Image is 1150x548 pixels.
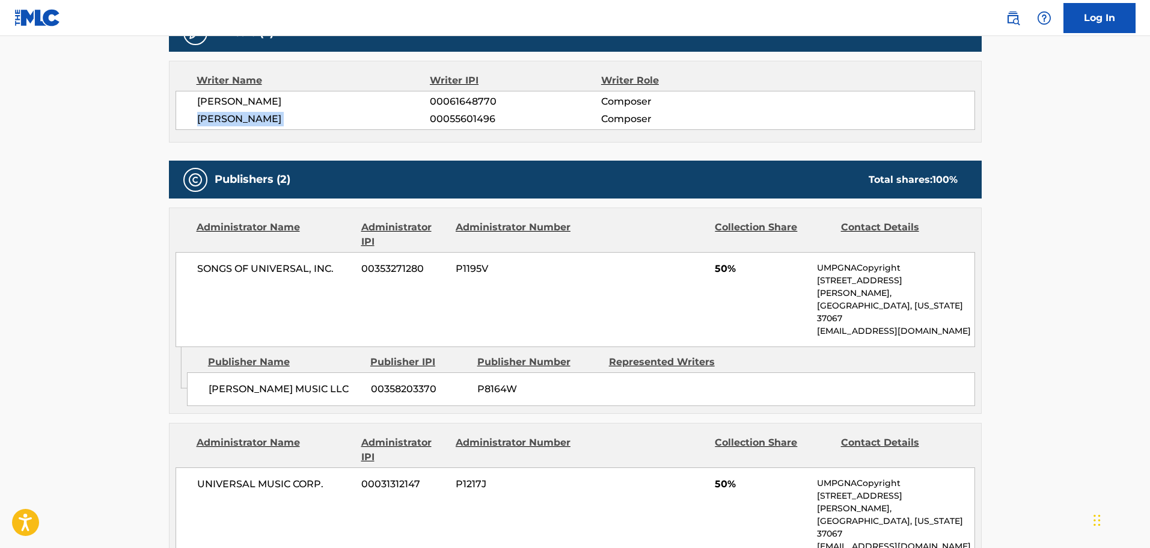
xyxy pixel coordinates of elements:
[197,262,353,276] span: SONGS OF UNIVERSAL, INC.
[197,477,353,491] span: UNIVERSAL MUSIC CORP.
[430,73,601,88] div: Writer IPI
[208,355,361,369] div: Publisher Name
[188,173,203,187] img: Publishers
[715,436,831,464] div: Collection Share
[370,355,468,369] div: Publisher IPI
[197,436,352,464] div: Administrator Name
[817,477,974,490] p: UMPGNACopyright
[841,220,958,249] div: Contact Details
[1063,3,1136,33] a: Log In
[817,490,974,515] p: [STREET_ADDRESS][PERSON_NAME],
[601,73,757,88] div: Writer Role
[477,382,600,396] span: P8164W
[601,94,757,109] span: Composer
[209,382,362,396] span: [PERSON_NAME] MUSIC LLC
[715,220,831,249] div: Collection Share
[361,262,447,276] span: 00353271280
[430,94,601,109] span: 00061648770
[456,436,572,464] div: Administrator Number
[1001,6,1025,30] a: Public Search
[197,112,430,126] span: [PERSON_NAME]
[456,477,572,491] span: P1217J
[817,325,974,337] p: [EMAIL_ADDRESS][DOMAIN_NAME]
[609,355,732,369] div: Represented Writers
[1090,490,1150,548] iframe: Chat Widget
[197,73,430,88] div: Writer Name
[1006,11,1020,25] img: search
[869,173,958,187] div: Total shares:
[817,274,974,300] p: [STREET_ADDRESS][PERSON_NAME],
[841,436,958,464] div: Contact Details
[430,112,601,126] span: 00055601496
[456,220,572,249] div: Administrator Number
[361,220,447,249] div: Administrator IPI
[932,174,958,185] span: 100 %
[817,262,974,274] p: UMPGNACopyright
[817,300,974,325] p: [GEOGRAPHIC_DATA], [US_STATE] 37067
[1037,11,1051,25] img: help
[715,262,808,276] span: 50%
[715,477,808,491] span: 50%
[14,9,61,26] img: MLC Logo
[197,220,352,249] div: Administrator Name
[456,262,572,276] span: P1195V
[215,173,290,186] h5: Publishers (2)
[361,436,447,464] div: Administrator IPI
[371,382,468,396] span: 00358203370
[817,515,974,540] p: [GEOGRAPHIC_DATA], [US_STATE] 37067
[1093,502,1101,538] div: Drag
[1032,6,1056,30] div: Help
[477,355,600,369] div: Publisher Number
[361,477,447,491] span: 00031312147
[601,112,757,126] span: Composer
[197,94,430,109] span: [PERSON_NAME]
